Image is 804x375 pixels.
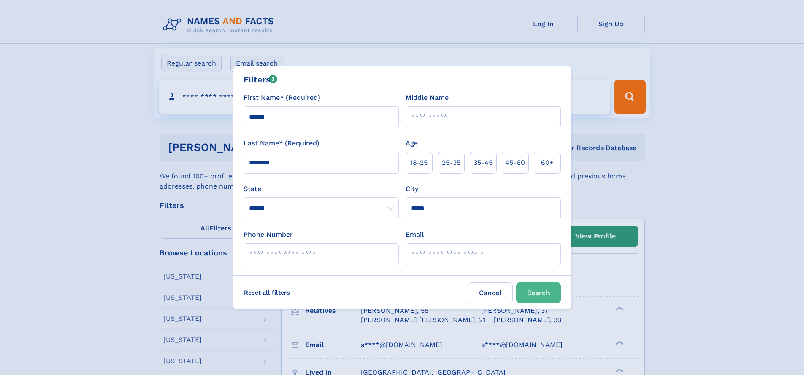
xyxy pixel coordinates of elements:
[244,230,293,240] label: Phone Number
[505,158,525,168] span: 45‑60
[406,230,424,240] label: Email
[244,138,319,148] label: Last Name* (Required)
[516,282,561,303] button: Search
[442,158,460,168] span: 25‑35
[406,93,449,103] label: Middle Name
[468,282,513,303] label: Cancel
[406,184,418,194] label: City
[474,158,493,168] span: 35‑45
[541,158,554,168] span: 60+
[238,282,295,303] label: Reset all filters
[406,138,418,148] label: Age
[244,73,278,86] div: Filters
[244,93,320,103] label: First Name* (Required)
[410,158,428,168] span: 18‑25
[244,184,399,194] label: State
